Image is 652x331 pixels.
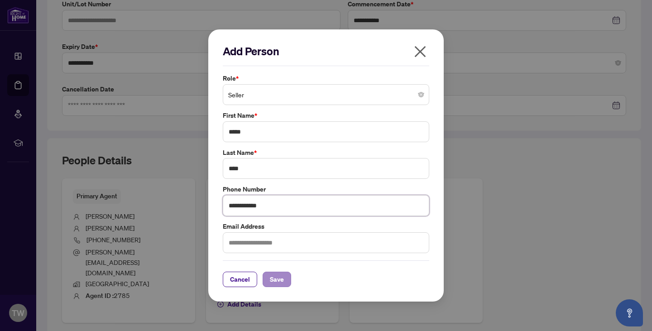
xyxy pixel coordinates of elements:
label: Phone Number [223,184,429,194]
button: Save [263,272,291,287]
span: Save [270,272,284,287]
span: Cancel [230,272,250,287]
button: Open asap [616,299,643,326]
label: First Name [223,110,429,120]
h2: Add Person [223,44,429,58]
button: Cancel [223,272,257,287]
label: Role [223,73,429,83]
label: Email Address [223,221,429,231]
span: Seller [228,86,424,103]
label: Last Name [223,148,429,158]
span: close-circle [418,92,424,97]
span: close [413,44,427,59]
